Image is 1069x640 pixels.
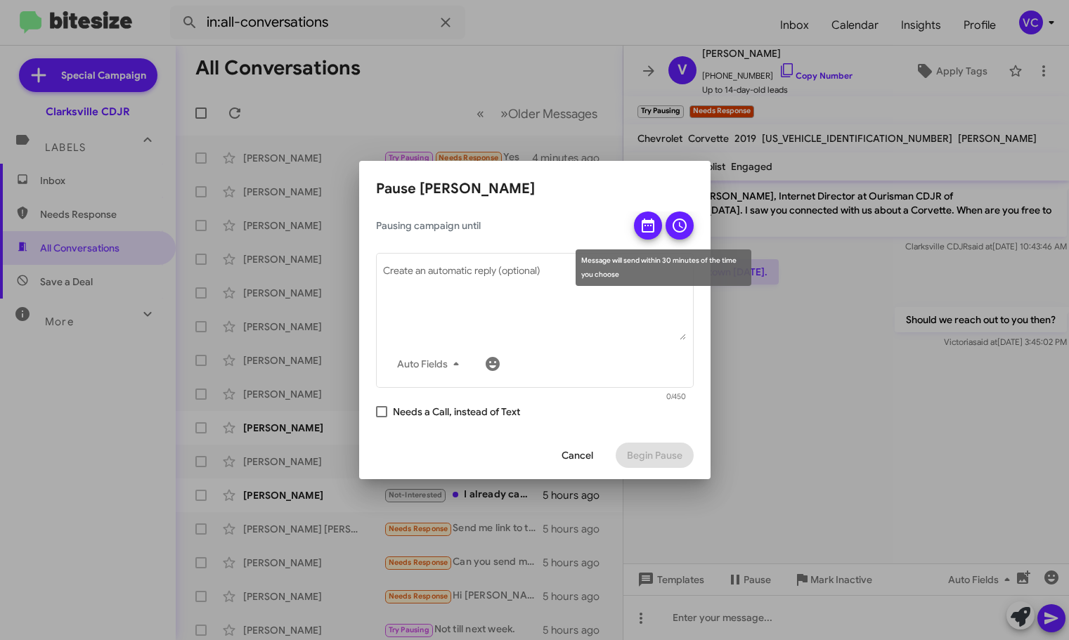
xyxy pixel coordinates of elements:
[616,443,694,468] button: Begin Pause
[393,403,520,420] span: Needs a Call, instead of Text
[386,351,476,377] button: Auto Fields
[627,443,682,468] span: Begin Pause
[666,393,686,401] mat-hint: 0/450
[550,443,604,468] button: Cancel
[562,443,593,468] span: Cancel
[397,351,465,377] span: Auto Fields
[576,249,751,286] div: Message will send within 30 minutes of the time you choose
[376,178,694,200] h2: Pause [PERSON_NAME]
[376,218,622,233] span: Pausing campaign until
